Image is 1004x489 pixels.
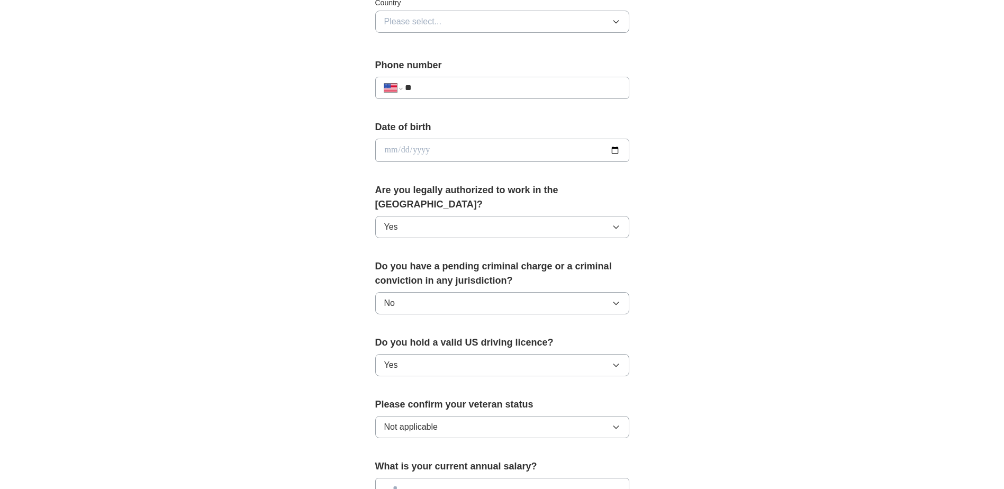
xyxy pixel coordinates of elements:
[375,259,629,288] label: Do you have a pending criminal charge or a criminal conviction in any jurisdiction?
[375,216,629,238] button: Yes
[375,459,629,474] label: What is your current annual salary?
[375,336,629,350] label: Do you hold a valid US driving licence?
[375,397,629,412] label: Please confirm your veteran status
[375,292,629,314] button: No
[375,183,629,212] label: Are you legally authorized to work in the [GEOGRAPHIC_DATA]?
[384,359,398,372] span: Yes
[375,58,629,73] label: Phone number
[384,297,395,310] span: No
[384,421,438,433] span: Not applicable
[375,354,629,376] button: Yes
[375,11,629,33] button: Please select...
[375,416,629,438] button: Not applicable
[375,120,629,134] label: Date of birth
[384,221,398,233] span: Yes
[384,15,442,28] span: Please select...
